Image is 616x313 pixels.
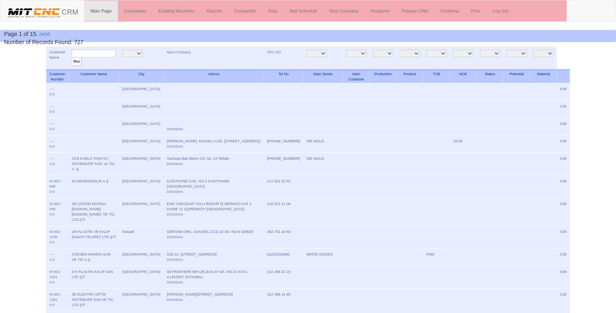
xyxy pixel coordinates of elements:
a: 0 [53,258,55,262]
td: [GEOGRAPHIC_DATA] [119,176,164,198]
td: PSM [423,249,450,266]
a: Edit [560,252,567,256]
td: 312 386 14 95 [264,289,303,311]
a: M-663-998 [49,179,61,188]
a: ---- [49,156,54,161]
td: 212 321 52 52 [264,176,303,198]
a: Directions [167,212,183,216]
td: [GEOGRAPHIC_DATA] [119,118,164,135]
a: Edit [560,292,567,296]
a: M-663-1001 [49,270,61,279]
a: New Company [323,1,364,21]
a: W/O NO [267,50,281,54]
input: filter [72,57,82,66]
td: - [46,226,68,249]
a: Directions [167,144,183,148]
a: Edit [560,270,567,274]
a: Directions [167,190,183,194]
img: header.png [6,6,62,19]
th: Product [396,70,423,83]
td: SEYRANTEPE MH.ÇELİKALAY SK. NO:21 KAT:1 4.LEVENT /İSTANBUL [164,266,264,289]
td: - [46,249,68,266]
td: [GEOGRAPHIC_DATA] [119,101,164,118]
a: 0 [53,240,55,244]
td: WHITE GOODS [303,249,343,266]
span: Page 1 of 15. [4,31,38,37]
a: 0 [49,240,51,244]
th: Production [370,70,396,83]
th: NOE [450,70,477,83]
td: Osb 31. [STREET_ADDRESS] [164,249,264,266]
a: ---- [49,122,54,126]
a: Directions [167,280,183,284]
td: ESKİ ÜSKÜDAR YOLU BODUR İŞ MERKEZİ KAT 3 DAİRE 12 İÇERENKÖY [GEOGRAPHIC_DATA] [164,198,264,226]
a: Edit [560,87,567,91]
a: Directions [167,298,183,302]
td: [PHONE_NUMBER] [264,153,303,176]
a: Print [465,1,486,21]
a: ---- [49,87,54,91]
td: - [46,153,68,176]
td: 3 K PLASTİK KALIP SAN LTD ŞTİ [68,266,119,289]
a: M-663-1000 [49,230,61,239]
th: Material [530,70,557,83]
a: 0 [53,144,55,148]
a: next [39,31,50,37]
a: Directions [167,127,183,131]
a: Log Out [486,1,514,21]
td: [GEOGRAPHIC_DATA] [119,153,164,176]
td: GEPOSB ORG. SAN.BÖL 3.CD.32 SK. NO:5 GEBZE [164,226,264,249]
td: 3E ELEKTRO OPTİK SİSTEMLER SAN VE TİC LTD ŞTİ [68,289,119,311]
td: KAĞITHANE CAD. NO:2 KAĞITHANE-[GEOGRAPHIC_DATA] [164,176,264,198]
span: Number of Records Found: 727 [4,31,83,45]
a: Edit [560,202,567,206]
a: 0 [53,110,55,114]
td: 3 EKSEN MAKİNA SAN VE TİC A.Ş. [68,249,119,266]
td: [GEOGRAPHIC_DATA] [119,249,164,266]
a: 0 [49,212,51,216]
a: M-663-999 [49,202,61,211]
a: 0 [49,280,51,284]
td: - [46,101,68,118]
a: 0 [53,162,55,166]
td: 262 751 44 83 [264,226,303,249]
td: - [46,198,68,226]
td: [GEOGRAPHIC_DATA] [119,289,164,311]
td: Customer Name [46,47,68,70]
a: Directions [167,258,183,262]
td: 2A MÜHENDİSLİK A.Ş [68,176,119,198]
td: [GEOGRAPHIC_DATA] [119,135,164,153]
a: Existing Machines [153,1,201,21]
a: Directions [167,235,183,239]
a: Reports [200,1,228,21]
th: Main Customer [343,70,370,83]
td: 216 572 12 09 [264,198,303,226]
a: Main Page [84,1,118,21]
a: 0 [49,303,51,307]
td: [GEOGRAPHIC_DATA] [119,266,164,289]
td: [PHONE_NUMBER] [264,135,303,153]
th: City [119,70,164,83]
a: Edit [560,139,567,143]
th: Potential [503,70,530,83]
th: Customer Number [46,70,68,83]
td: - [46,289,68,311]
a: 1 [49,162,51,166]
a: 0 [49,92,51,96]
td: 2M ÇÖZÜM MAKİNA [DOMAIN_NAME] [DOMAIN_NAME]. VE TİC. LTD.ŞTİ. [68,198,119,226]
a: 0 [53,127,55,131]
td: [GEOGRAPHIC_DATA] [119,83,164,101]
th: Customer Name [68,70,119,83]
a: Edit [560,104,567,108]
a: Edit [560,230,567,234]
td: [GEOGRAPHIC_DATA] [119,198,164,226]
td: Kocaeli [119,226,164,249]
a: 0 [53,280,55,284]
a: 0 [53,92,55,96]
a: Add Schedule [283,1,324,21]
a: Edit [560,122,567,126]
td: [PERSON_NAME]. KAVAKLI CAD. [STREET_ADDRESS] [164,135,264,153]
td: DIE MOLD [303,135,343,153]
a: ---- [49,252,54,256]
a: ---- [49,139,54,143]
